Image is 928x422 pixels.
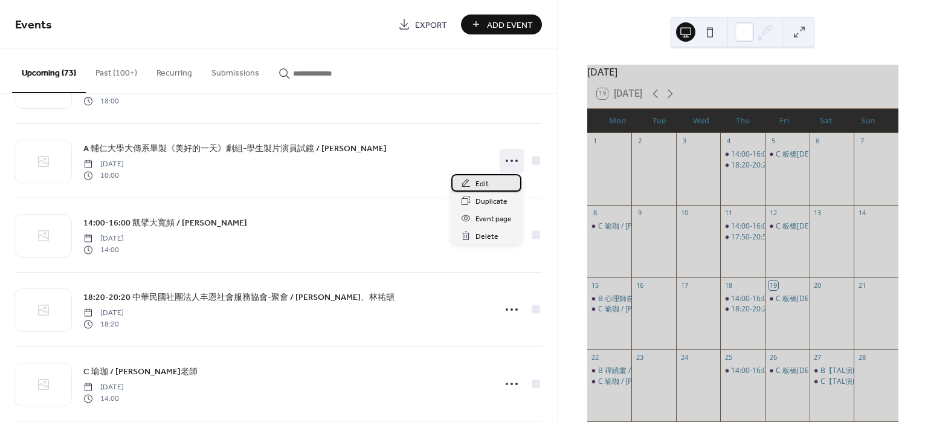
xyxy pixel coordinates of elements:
div: 20 [813,281,822,290]
div: C 瑜珈 / 葉老師 [587,377,632,387]
span: 10:00 [83,170,124,181]
div: 14:00-16:00 凱擘大寬頻 / 陳正彥 [720,149,765,160]
div: 9 [635,209,644,218]
a: 14:00-16:00 凱擘大寬頻 / [PERSON_NAME] [83,216,247,230]
span: Event page [475,213,512,226]
div: C 瑜珈 / [PERSON_NAME]老師 [598,377,697,387]
span: Export [415,19,447,31]
span: Delete [475,230,498,243]
div: 22 [591,353,600,362]
div: 4 [724,137,733,146]
span: 18:20 [83,319,124,329]
div: Tue [639,109,680,133]
button: Past (100+) [86,49,147,92]
div: 16 [635,281,644,290]
a: A 輔仁大學大傳系畢製《美好的一天》劇組-學生製片演員試鏡 / [PERSON_NAME] [83,141,387,155]
div: 14:00-16:00 凱擘大寬頻 / [PERSON_NAME] [731,294,872,304]
div: 18:20-20:20 中華民國社團法人丰恩社會服務協會-聚會 / 許珊珊、林祐頡 [720,304,765,314]
div: 19 [768,281,778,290]
div: 24 [680,353,689,362]
div: 25 [724,353,733,362]
div: 21 [857,281,866,290]
div: C 板橋主恩教會-讀書會 / 匡顯融 [765,221,810,232]
div: C 板橋主恩教會-讀書會 / 匡顯融 [765,149,810,160]
div: C 板橋主恩教會-讀書會 / 匡顯融 [765,366,810,376]
div: 18:20-20:20 中華民國社團法人丰恩社會服務協會-聚會 / 許珊珊、林祐頡 [720,160,765,170]
span: 14:00 [83,244,124,255]
span: 14:00-16:00 凱擘大寬頻 / [PERSON_NAME] [83,217,247,230]
div: B 禪繞畫 / Daisy [587,366,632,376]
div: Mon [597,109,639,133]
div: C 瑜珈 / 葉老師 [587,221,632,232]
a: Export [389,15,456,34]
div: 1 [591,137,600,146]
div: Sat [805,109,847,133]
span: C 瑜珈 / [PERSON_NAME]老師 [83,366,198,378]
div: 17:50-20:50 中華民國社團法人丰恩社會服務協會-聚會 / 許珊珊、林祐頡 [720,232,765,242]
span: A 輔仁大學大傳系畢製《美好的一天》劇組-學生製片演員試鏡 / [PERSON_NAME] [83,143,387,155]
div: 23 [635,353,644,362]
div: B 禪繞畫 / [PERSON_NAME] [598,366,689,376]
span: 14:00 [83,393,124,404]
div: 7 [857,137,866,146]
div: C 瑜珈 / [PERSON_NAME]老師 [598,304,697,314]
span: [DATE] [83,308,124,319]
div: [DATE] [587,65,898,79]
span: Events [15,13,52,37]
div: C 瑜珈 / [PERSON_NAME]老師 [598,221,697,232]
div: C【TAL演劇實驗室】-鈴木排練 / 賴峻祥 [810,377,854,387]
span: Edit [475,178,489,190]
div: 14:00-16:00 凱擘大寬頻 / 陳正彥 [720,294,765,304]
a: C 瑜珈 / [PERSON_NAME]老師 [83,365,198,378]
div: Thu [722,109,764,133]
span: Duplicate [475,195,507,208]
span: [DATE] [83,233,124,244]
a: 18:20-20:20 中華民國社團法人丰恩社會服務協會-聚會 / [PERSON_NAME]、林祐頡 [83,290,395,304]
div: 14:00-16:00 凱擘大寬頻 / [PERSON_NAME] [731,366,872,376]
button: Submissions [202,49,269,92]
div: C 瑜珈 / 葉老師 [587,304,632,314]
span: Add Event [487,19,533,31]
div: Sun [847,109,889,133]
div: B【TAL演劇實驗室】-鈴木排練 / 賴峻祥 [810,366,854,376]
div: 14:00-16:00 凱擘大寬頻 / [PERSON_NAME] [731,221,872,232]
div: 14:00-16:00 凱擘大寬頻 / [PERSON_NAME] [731,149,872,160]
span: 18:20-20:20 中華民國社團法人丰恩社會服務協會-聚會 / [PERSON_NAME]、林祐頡 [83,291,395,304]
div: 13 [813,209,822,218]
div: 18 [724,281,733,290]
div: B 心理師自我成長團體 / [PERSON_NAME] [598,294,733,304]
div: Fri [764,109,805,133]
div: 26 [768,353,778,362]
div: B 心理師自我成長團體 / 郭仲巖 [587,294,632,304]
div: 14 [857,209,866,218]
div: 28 [857,353,866,362]
span: 18:00 [83,96,124,106]
div: 2 [635,137,644,146]
div: 11 [724,209,733,218]
div: 17 [680,281,689,290]
div: 14:00-16:00 凱擘大寬頻 / 陳正彥 [720,221,765,232]
button: Upcoming (73) [12,49,86,93]
span: [DATE] [83,382,124,393]
div: 3 [680,137,689,146]
div: 10 [680,209,689,218]
button: Add Event [461,15,542,34]
div: 6 [813,137,822,146]
span: [DATE] [83,159,124,170]
div: 5 [768,137,778,146]
div: 14:00-16:00 凱擘大寬頻 / 陳正彥 [720,366,765,376]
div: 8 [591,209,600,218]
div: Wed [680,109,722,133]
div: 27 [813,353,822,362]
button: Recurring [147,49,202,92]
div: 12 [768,209,778,218]
div: C 板橋主恩教會-讀書會 / 匡顯融 [765,294,810,304]
div: 15 [591,281,600,290]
